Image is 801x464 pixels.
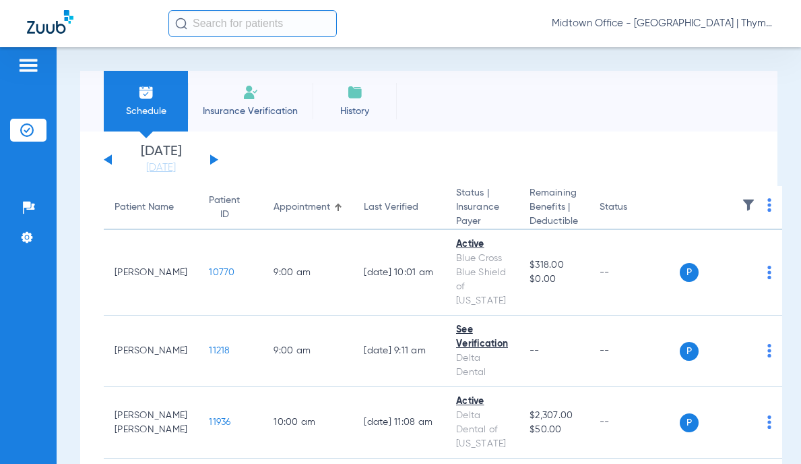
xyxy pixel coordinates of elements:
[456,237,508,252] div: Active
[734,399,801,464] iframe: Chat Widget
[519,186,589,230] th: Remaining Benefits |
[353,230,445,316] td: [DATE] 10:01 AM
[589,316,680,387] td: --
[680,342,699,361] span: P
[209,417,230,427] span: 11936
[323,105,387,118] span: History
[104,387,198,459] td: [PERSON_NAME] [PERSON_NAME]
[263,230,353,316] td: 9:00 AM
[530,214,578,229] span: Deductible
[530,272,578,287] span: $0.00
[742,198,755,212] img: filter.svg
[175,18,187,30] img: Search Icon
[456,395,508,409] div: Active
[767,266,771,279] img: group-dot-blue.svg
[767,344,771,357] img: group-dot-blue.svg
[121,161,201,175] a: [DATE]
[589,387,680,459] td: --
[198,105,302,118] span: Insurance Verification
[530,258,578,272] span: $318.00
[680,413,699,432] span: P
[168,10,337,37] input: Search for patients
[121,145,201,175] li: [DATE]
[104,316,198,387] td: [PERSON_NAME]
[552,17,774,30] span: Midtown Office - [GEOGRAPHIC_DATA] | Thyme Dental Care
[530,409,578,423] span: $2,307.00
[263,387,353,459] td: 10:00 AM
[530,346,540,355] span: --
[274,200,342,214] div: Appointment
[209,268,234,277] span: 10770
[27,10,73,34] img: Zuub Logo
[456,323,508,351] div: See Verification
[364,200,435,214] div: Last Verified
[209,194,252,222] div: Patient ID
[115,200,187,214] div: Patient Name
[243,84,259,100] img: Manual Insurance Verification
[115,200,174,214] div: Patient Name
[138,84,154,100] img: Schedule
[456,200,508,229] span: Insurance Payer
[18,57,39,74] img: hamburger-icon
[767,198,771,212] img: group-dot-blue.svg
[589,186,680,230] th: Status
[680,263,699,282] span: P
[209,346,230,355] span: 11218
[364,200,418,214] div: Last Verified
[104,230,198,316] td: [PERSON_NAME]
[456,252,508,308] div: Blue Cross Blue Shield of [US_STATE]
[274,200,330,214] div: Appointment
[530,423,578,437] span: $50.00
[114,105,178,118] span: Schedule
[456,409,508,451] div: Delta Dental of [US_STATE]
[209,194,240,222] div: Patient ID
[456,351,508,380] div: Delta Dental
[263,316,353,387] td: 9:00 AM
[445,186,519,230] th: Status |
[347,84,363,100] img: History
[589,230,680,316] td: --
[353,316,445,387] td: [DATE] 9:11 AM
[353,387,445,459] td: [DATE] 11:08 AM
